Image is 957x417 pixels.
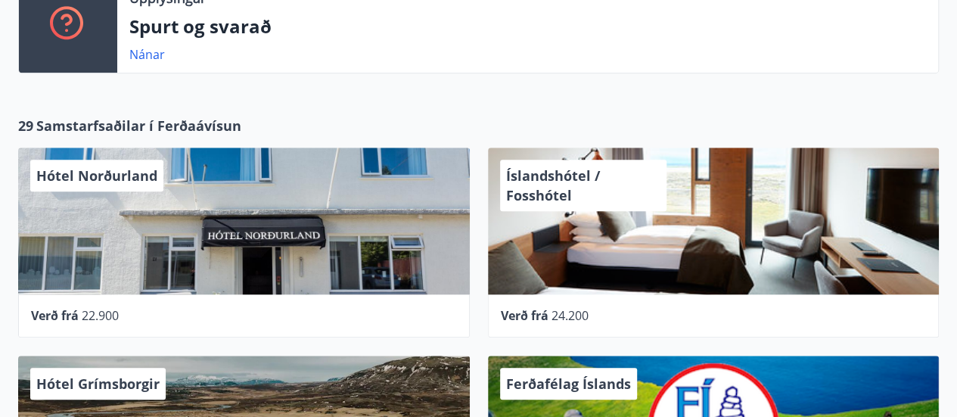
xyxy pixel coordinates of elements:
span: 29 [18,116,33,135]
span: 22.900 [82,307,119,324]
span: Hótel Grímsborgir [36,375,160,393]
span: Verð frá [501,307,548,324]
span: Verð frá [31,307,79,324]
span: Samstarfsaðilar í Ferðaávísun [36,116,241,135]
span: Ferðafélag Íslands [506,375,631,393]
span: Hótel Norðurland [36,166,157,185]
span: 24.200 [552,307,589,324]
a: Nánar [129,46,165,63]
p: Spurt og svarað [129,14,926,39]
span: Íslandshótel / Fosshótel [506,166,600,204]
